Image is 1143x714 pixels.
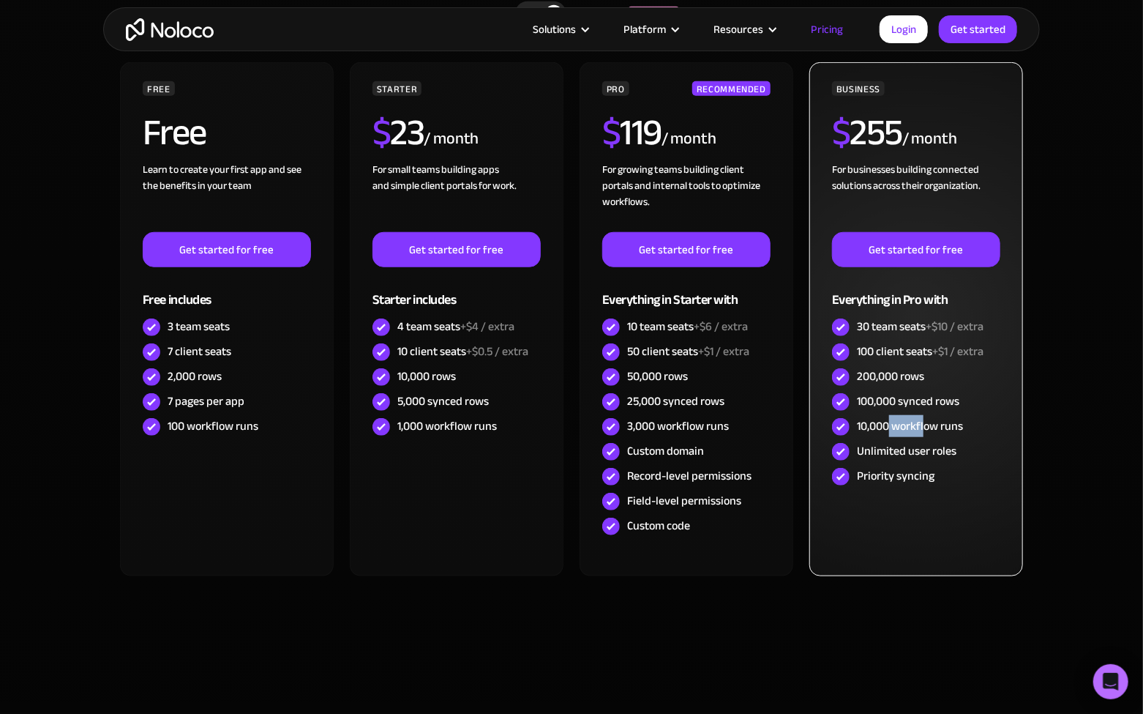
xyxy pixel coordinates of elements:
[602,162,771,232] div: For growing teams building client portals and internal tools to optimize workflows.
[857,468,934,484] div: Priority syncing
[143,81,175,96] div: FREE
[627,343,749,360] div: 50 client seats
[424,127,479,151] div: / month
[466,341,528,362] span: +$0.5 / extra
[397,368,456,384] div: 10,000 rows
[902,127,957,151] div: / month
[372,267,541,315] div: Starter includes
[372,232,541,267] a: Get started for free
[627,493,741,509] div: Field-level permissions
[602,267,771,315] div: Everything in Starter with
[605,20,695,39] div: Platform
[372,114,424,151] h2: 23
[143,232,311,267] a: Get started for free
[397,393,489,409] div: 5,000 synced rows
[662,127,716,151] div: / month
[832,81,885,96] div: BUSINESS
[627,418,729,434] div: 3,000 workflow runs
[143,267,311,315] div: Free includes
[397,343,528,360] div: 10 client seats
[372,81,421,96] div: STARTER
[372,162,541,232] div: For small teams building apps and simple client portals for work. ‍
[143,162,311,232] div: Learn to create your first app and see the benefits in your team ‍
[857,343,983,360] div: 100 client seats
[126,18,214,41] a: home
[832,114,902,151] h2: 255
[832,162,1000,232] div: For businesses building connected solutions across their organization. ‍
[143,114,206,151] h2: Free
[623,20,666,39] div: Platform
[857,393,959,409] div: 100,000 synced rows
[713,20,763,39] div: Resources
[627,368,688,384] div: 50,000 rows
[168,418,258,434] div: 100 workflow runs
[857,443,956,459] div: Unlimited user roles
[602,114,662,151] h2: 119
[397,418,497,434] div: 1,000 workflow runs
[692,81,771,96] div: RECOMMENDED
[168,319,230,335] div: 3 team seats
[939,15,1017,43] a: Get started
[602,81,629,96] div: PRO
[627,468,752,484] div: Record-level permissions
[627,319,748,335] div: 10 team seats
[857,319,983,335] div: 30 team seats
[514,20,605,39] div: Solutions
[857,418,963,434] div: 10,000 workflow runs
[932,341,983,362] span: +$1 / extra
[926,316,983,338] span: +$10 / extra
[168,393,244,409] div: 7 pages per app
[602,232,771,267] a: Get started for free
[627,443,704,459] div: Custom domain
[168,368,222,384] div: 2,000 rows
[1093,664,1128,699] div: Open Intercom Messenger
[880,15,928,43] a: Login
[857,368,924,384] div: 200,000 rows
[397,319,514,335] div: 4 team seats
[460,316,514,338] span: +$4 / extra
[627,518,690,534] div: Custom code
[792,20,861,39] a: Pricing
[832,232,1000,267] a: Get started for free
[602,98,621,167] span: $
[168,343,231,360] div: 7 client seats
[533,20,576,39] div: Solutions
[627,393,724,409] div: 25,000 synced rows
[698,341,749,362] span: +$1 / extra
[695,20,792,39] div: Resources
[832,267,1000,315] div: Everything in Pro with
[694,316,748,338] span: +$6 / extra
[832,98,850,167] span: $
[372,98,391,167] span: $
